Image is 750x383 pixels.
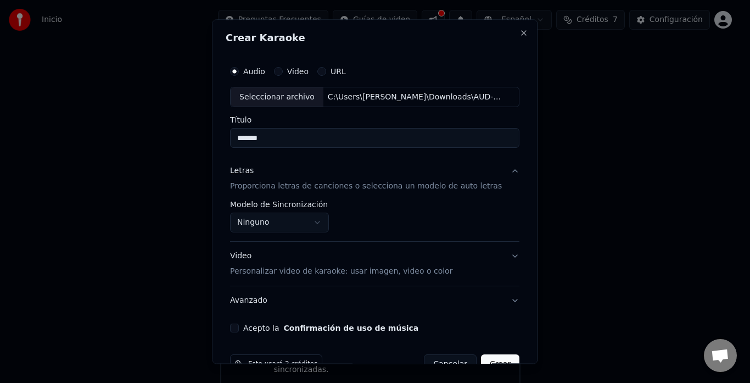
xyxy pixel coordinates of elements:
button: VideoPersonalizar video de karaoke: usar imagen, video o color [230,242,519,286]
div: Seleccionar archivo [231,87,323,107]
p: Proporciona letras de canciones o selecciona un modelo de auto letras [230,181,502,192]
label: Video [287,68,309,75]
button: Avanzado [230,287,519,315]
label: URL [331,68,346,75]
label: Modelo de Sincronización [230,201,329,209]
button: Cancelar [424,355,477,375]
div: LetrasProporciona letras de canciones o selecciona un modelo de auto letras [230,201,519,242]
label: Título [230,116,519,124]
label: Acepto la [243,325,418,332]
label: Audio [243,68,265,75]
p: Personalizar video de karaoke: usar imagen, video o color [230,267,452,277]
button: LetrasProporciona letras de canciones o selecciona un modelo de auto letras [230,157,519,201]
div: Letras [230,166,254,177]
div: C:\Users\[PERSON_NAME]\Downloads\AUD-20250530-WA0026.mp3 [323,92,510,103]
h2: Crear Karaoke [226,33,524,43]
span: Esto usará 2 créditos [248,360,317,369]
button: Acepto la [284,325,419,332]
div: Video [230,251,452,277]
button: Crear [481,355,519,375]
